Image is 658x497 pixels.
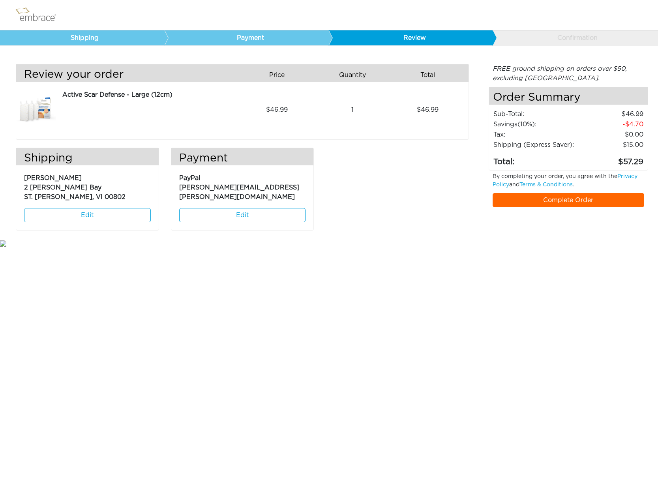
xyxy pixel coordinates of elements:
[62,90,236,99] div: Active Scar Defense - Large (12cm)
[24,208,151,222] a: Edit
[576,150,644,168] td: 57.29
[339,70,366,80] span: Quantity
[328,30,493,45] a: Review
[576,119,644,129] td: 4.70
[493,129,576,140] td: Tax:
[489,64,648,83] div: FREE ground shipping on orders over $50, excluding [GEOGRAPHIC_DATA].
[351,105,354,114] span: 1
[179,208,306,222] a: Edit
[487,173,650,193] div: By completing your order, you agree with the and .
[24,169,151,202] p: [PERSON_NAME] 2 [PERSON_NAME] Bay ST. [PERSON_NAME], VI 00802
[493,150,576,168] td: Total:
[179,184,300,200] span: [PERSON_NAME][EMAIL_ADDRESS][PERSON_NAME][DOMAIN_NAME]
[417,105,439,114] span: 46.99
[393,68,469,82] div: Total
[16,68,236,82] h3: Review your order
[576,129,644,140] td: 0.00
[179,175,200,181] span: PayPal
[493,109,576,119] td: Sub-Total:
[266,105,288,114] span: 46.99
[576,109,644,119] td: 46.99
[242,68,318,82] div: Price
[493,174,637,188] a: Privacy Policy
[16,90,56,129] img: d2f91f46-8dcf-11e7-b919-02e45ca4b85b.jpeg
[171,152,314,165] h3: Payment
[164,30,329,45] a: Payment
[519,182,573,188] a: Terms & Conditions
[16,152,159,165] h3: Shipping
[14,5,65,25] img: logo.png
[489,87,648,105] h4: Order Summary
[492,30,657,45] a: Confirmation
[493,140,576,150] td: Shipping (Express Saver):
[493,193,644,207] a: Complete Order
[493,119,576,129] td: Savings :
[576,140,644,150] td: $15.00
[517,121,535,128] span: (10%)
